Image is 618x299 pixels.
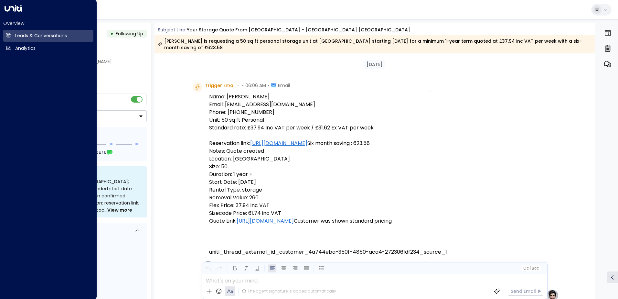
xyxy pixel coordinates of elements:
h2: Overview [3,20,93,27]
span: Subject Line: [158,27,186,33]
span: Trigger Email [205,82,236,89]
span: Following Up [116,30,143,37]
button: Redo [215,264,223,272]
div: Next Follow Up: [32,149,142,156]
button: Cc|Bcc [520,265,541,271]
div: The agent signature is added automatically [242,288,336,294]
span: • [237,82,239,89]
pre: Name: [PERSON_NAME] Email: [EMAIL_ADDRESS][DOMAIN_NAME] Phone: [PHONE_NUMBER] Unit: 50 sq ft Pers... [209,93,427,256]
a: Analytics [3,42,93,54]
h2: Analytics [15,45,36,52]
span: 06:06 AM [245,82,266,89]
a: [URL][DOMAIN_NAME] [237,217,294,225]
h2: Leads & Conversations [15,32,67,39]
button: Undo [204,264,212,272]
a: Leads & Conversations [3,30,93,42]
div: O [205,260,211,267]
span: View more [107,206,132,214]
span: • [268,82,269,89]
div: Your storage quote from [GEOGRAPHIC_DATA] - [GEOGRAPHIC_DATA] [GEOGRAPHIC_DATA] [187,27,410,33]
div: [PERSON_NAME] is requesting a 50 sq ft personal storage unit at [GEOGRAPHIC_DATA] starting [DATE]... [158,38,591,51]
div: [DATE] [364,60,385,69]
span: Cc Bcc [523,266,538,271]
span: Email [278,82,290,89]
span: In about 18 hours [65,149,106,156]
span: | [529,266,531,271]
span: • [242,82,244,89]
div: • [110,28,113,39]
div: Follow Up Sequence [32,132,142,139]
a: [URL][DOMAIN_NAME] [250,139,307,147]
